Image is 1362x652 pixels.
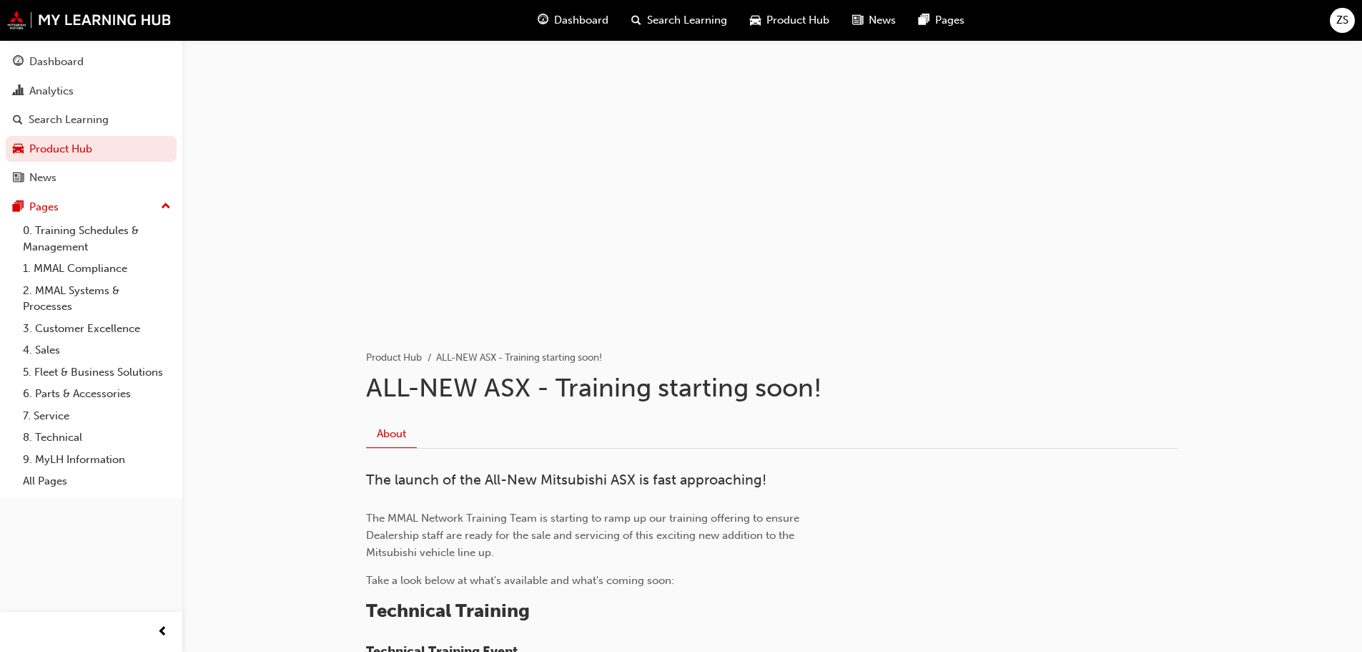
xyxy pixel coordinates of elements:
span: The launch of the All-New Mitsubishi ASX is fast approaching! [366,472,766,488]
a: About [366,420,417,448]
a: car-iconProduct Hub [739,6,841,35]
span: news-icon [852,11,863,29]
span: Product Hub [766,12,829,29]
span: News [869,12,896,29]
span: car-icon [750,11,761,29]
a: Search Learning [6,107,177,133]
a: 3. Customer Excellence [17,318,177,340]
a: guage-iconDashboard [526,6,620,35]
span: Search Learning [647,12,727,29]
span: Take a look below at what's available and what's coming soon: [366,574,674,587]
a: 4. Sales [17,339,177,361]
h1: ALL-NEW ASX - Training starting soon! [366,372,1178,404]
div: Search Learning [29,112,109,128]
div: Dashboard [29,54,84,70]
a: 5. Fleet & Business Solutions [17,361,177,384]
a: News [6,165,177,191]
span: Dashboard [554,12,608,29]
button: Pages [6,194,177,220]
a: 9. MyLH Information [17,449,177,471]
a: Dashboard [6,49,177,75]
button: ZS [1330,8,1355,33]
a: 0. Training Schedules & Management [17,220,177,258]
span: chart-icon [13,85,24,98]
a: news-iconNews [841,6,907,35]
a: 7. Service [17,405,177,427]
span: search-icon [13,114,23,127]
li: ALL-NEW ASX - Training starting soon! [436,350,602,366]
div: Analytics [29,83,74,99]
button: DashboardAnalyticsSearch LearningProduct HubNews [6,46,177,194]
span: search-icon [631,11,641,29]
a: 8. Technical [17,427,177,449]
a: Product Hub [6,136,177,162]
div: News [29,170,56,186]
a: Product Hub [366,351,422,364]
span: Pages [935,12,964,29]
a: pages-iconPages [907,6,976,35]
a: 6. Parts & Accessories [17,383,177,405]
span: prev-icon [157,623,168,641]
div: Pages [29,199,59,215]
a: All Pages [17,470,177,492]
a: Analytics [6,78,177,104]
img: mmal [7,11,172,29]
span: Technical Training [366,600,530,622]
span: up-icon [161,198,171,216]
a: search-iconSearch Learning [620,6,739,35]
span: pages-icon [919,11,929,29]
a: 1. MMAL Compliance [17,258,177,280]
span: pages-icon [13,201,24,214]
span: guage-icon [538,11,548,29]
span: guage-icon [13,56,24,69]
a: 2. MMAL Systems & Processes [17,280,177,318]
span: car-icon [13,143,24,156]
span: ZS [1336,12,1348,29]
span: news-icon [13,172,24,185]
span: The MMAL Network Training Team is starting to ramp up our training offering to ensure Dealership ... [366,512,802,559]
